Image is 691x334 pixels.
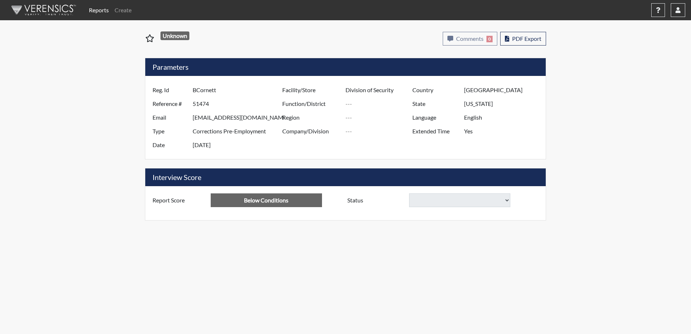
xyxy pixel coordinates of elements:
[193,138,284,152] input: ---
[407,83,464,97] label: Country
[512,35,541,42] span: PDF Export
[407,124,464,138] label: Extended Time
[345,97,414,111] input: ---
[193,83,284,97] input: ---
[407,111,464,124] label: Language
[464,124,544,138] input: ---
[342,193,544,207] div: Document a decision to hire or decline a candiate
[407,97,464,111] label: State
[486,36,493,42] span: 0
[464,111,544,124] input: ---
[193,111,284,124] input: ---
[147,138,193,152] label: Date
[86,3,112,17] a: Reports
[147,97,193,111] label: Reference #
[147,193,211,207] label: Report Score
[277,124,345,138] label: Company/Division
[345,83,414,97] input: ---
[277,111,345,124] label: Region
[277,83,345,97] label: Facility/Store
[464,83,544,97] input: ---
[345,111,414,124] input: ---
[211,193,322,207] input: ---
[112,3,134,17] a: Create
[160,31,190,40] span: Unknown
[147,83,193,97] label: Reg. Id
[345,124,414,138] input: ---
[277,97,345,111] label: Function/District
[193,97,284,111] input: ---
[443,32,497,46] button: Comments0
[500,32,546,46] button: PDF Export
[342,193,409,207] label: Status
[456,35,484,42] span: Comments
[464,97,544,111] input: ---
[147,111,193,124] label: Email
[145,168,546,186] h5: Interview Score
[145,58,546,76] h5: Parameters
[147,124,193,138] label: Type
[193,124,284,138] input: ---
